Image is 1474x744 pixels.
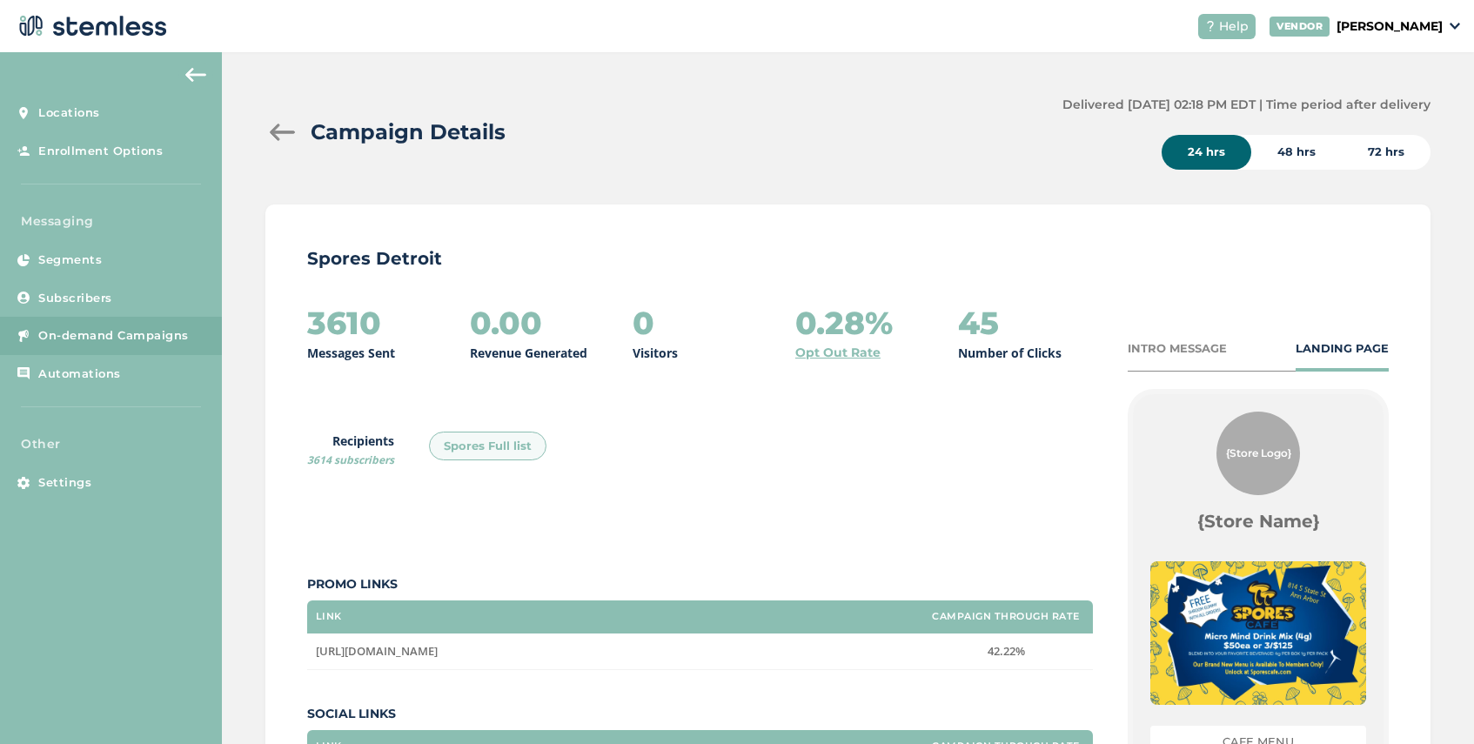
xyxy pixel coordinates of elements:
[1128,340,1227,358] div: INTRO MESSAGE
[307,452,394,467] span: 3614 subscribers
[38,327,189,345] span: On-demand Campaigns
[307,432,394,468] label: Recipients
[1251,135,1342,170] div: 48 hrs
[38,104,100,122] span: Locations
[1197,509,1320,533] label: {Store Name}
[307,344,395,362] p: Messages Sent
[38,143,163,160] span: Enrollment Options
[316,643,438,659] span: [URL][DOMAIN_NAME]
[795,344,881,362] a: Opt Out Rate
[470,305,542,340] h2: 0.00
[633,305,654,340] h2: 0
[928,644,1084,659] label: 42.22%
[316,611,342,622] label: Link
[1296,340,1389,358] div: LANDING PAGE
[38,474,91,492] span: Settings
[1387,660,1474,744] iframe: Chat Widget
[38,251,102,269] span: Segments
[316,644,910,659] label: https://www.sporescafe.com/
[38,290,112,307] span: Subscribers
[1337,17,1443,36] p: [PERSON_NAME]
[958,305,999,340] h2: 45
[38,365,121,383] span: Automations
[14,9,167,44] img: logo-dark-0685b13c.svg
[1342,135,1430,170] div: 72 hrs
[470,344,587,362] p: Revenue Generated
[429,432,546,461] div: Spores Full list
[1226,446,1291,461] span: {Store Logo}
[1205,21,1216,31] img: icon-help-white-03924b79.svg
[988,643,1025,659] span: 42.22%
[1270,17,1330,37] div: VENDOR
[932,611,1080,622] label: Campaign Through Rate
[958,344,1062,362] p: Number of Clicks
[307,575,1093,593] label: Promo Links
[1062,96,1430,114] label: Delivered [DATE] 02:18 PM EDT | Time period after delivery
[1450,23,1460,30] img: icon_down-arrow-small-66adaf34.svg
[633,344,678,362] p: Visitors
[307,305,381,340] h2: 3610
[1219,17,1249,36] span: Help
[311,117,506,148] h2: Campaign Details
[307,705,1093,723] label: Social Links
[307,246,1389,271] p: Spores Detroit
[795,305,893,340] h2: 0.28%
[1150,561,1366,705] img: oEeEeBM8xKlnFyrSD5pTylwWOOkS1wIjqrXBYtnS.jpg
[1162,135,1251,170] div: 24 hrs
[185,68,206,82] img: icon-arrow-back-accent-c549486e.svg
